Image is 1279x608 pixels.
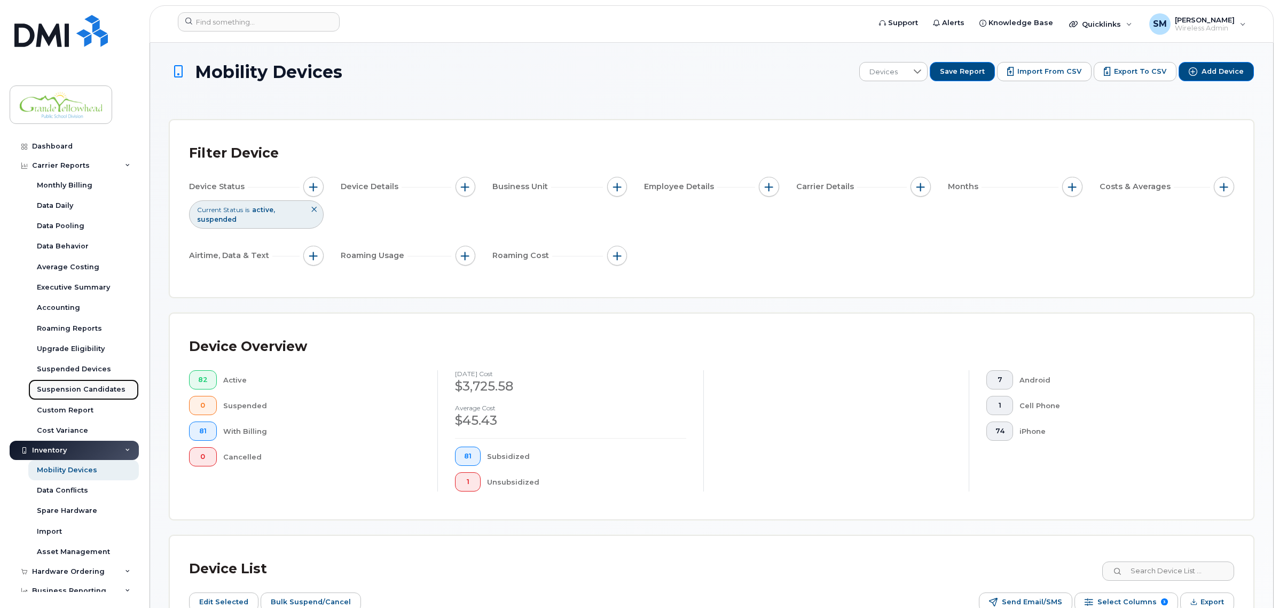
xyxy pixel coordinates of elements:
span: active [252,206,275,214]
div: Device List [189,555,267,583]
button: 0 [189,396,217,415]
h4: Average cost [455,404,686,411]
button: Save Report [930,62,995,81]
span: Save Report [940,67,985,76]
button: Add Device [1179,62,1254,81]
button: 74 [986,422,1014,441]
span: Roaming Usage [341,250,407,261]
button: 1 [986,396,1014,415]
span: 0 [198,453,208,461]
span: 81 [464,452,472,461]
span: Carrier Details [796,181,857,192]
span: Roaming Cost [492,250,552,261]
span: Export to CSV [1114,67,1166,76]
span: Business Unit [492,181,551,192]
div: iPhone [1019,422,1217,441]
span: 7 [995,376,1005,384]
h4: [DATE] cost [455,370,686,377]
button: 0 [189,447,217,466]
span: Mobility Devices [195,63,342,81]
button: 1 [455,472,481,492]
span: Current Status [197,205,243,214]
button: 7 [986,370,1014,389]
div: Device Overview [189,333,307,361]
span: Device Details [341,181,402,192]
span: Devices [860,63,907,82]
div: Active [223,370,421,389]
div: Cell Phone [1019,396,1217,415]
span: Device Status [189,181,248,192]
span: 0 [198,401,208,410]
span: 82 [198,376,208,384]
button: Export to CSV [1094,62,1176,81]
span: 1 [995,401,1005,410]
div: Unsubsidized [487,472,686,492]
button: 81 [455,447,481,466]
div: $3,725.58 [455,377,686,395]
span: suspended [197,215,237,223]
span: 1 [464,478,472,486]
span: Import from CSV [1017,67,1081,76]
span: Costs & Averages [1100,181,1174,192]
button: 82 [189,370,217,389]
span: Airtime, Data & Text [189,250,272,261]
div: Subsidized [487,447,686,466]
button: Import from CSV [997,62,1092,81]
div: $45.43 [455,411,686,430]
span: Add Device [1202,67,1244,76]
div: Cancelled [223,447,421,466]
span: Employee Details [644,181,717,192]
span: 81 [198,427,208,435]
div: Android [1019,370,1217,389]
div: Filter Device [189,139,279,167]
span: 74 [995,427,1005,435]
span: is [245,205,249,214]
div: With Billing [223,422,421,441]
button: 81 [189,422,217,441]
span: Months [948,181,982,192]
div: Suspended [223,396,421,415]
span: 3 [1161,598,1168,605]
input: Search Device List ... [1102,562,1234,581]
